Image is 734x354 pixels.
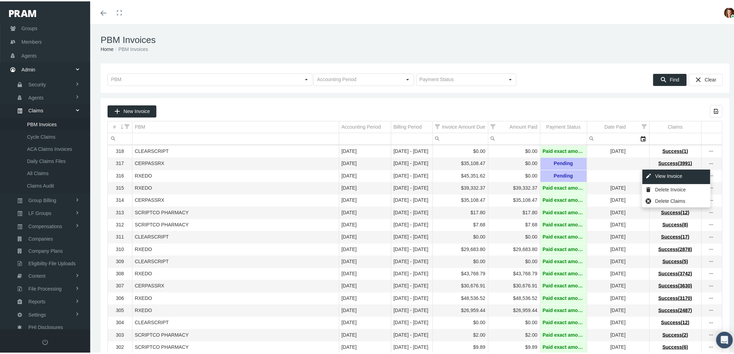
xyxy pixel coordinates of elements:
[28,269,45,280] span: Content
[339,205,391,217] td: [DATE]
[653,72,687,85] div: Find
[108,303,132,316] td: 305
[488,132,540,144] td: Filter cell
[540,340,587,352] td: Paid exact amount
[435,232,486,239] div: $0.00
[342,122,381,129] div: Accounting Period
[716,330,733,347] div: Open Intercom Messenger
[435,220,486,227] div: $7.68
[28,244,63,256] span: Company Plans
[540,205,587,217] td: Paid exact amount
[108,254,132,266] td: 309
[706,208,717,215] div: Show Invoice actions
[706,233,717,240] div: more
[587,132,638,143] input: Filter cell
[491,257,538,264] div: $0.00
[435,171,486,178] div: $45,351.62
[706,245,717,252] div: Show Invoice actions
[391,340,433,352] td: [DATE] - [DATE]
[540,156,587,169] td: Pending
[706,306,717,313] div: Show Invoice actions
[587,217,649,230] td: [DATE]
[339,169,391,181] td: [DATE]
[108,279,132,291] td: 307
[706,330,717,337] div: Show Invoice actions
[642,168,710,183] div: View Invoice
[108,340,132,352] td: 302
[706,343,717,349] div: more
[22,20,37,34] span: Groups
[435,306,486,312] div: $26,959.44
[491,343,538,349] div: $9.89
[491,294,538,300] div: $48,536.52
[435,245,486,251] div: $29,683.80
[108,132,132,143] input: Filter cell
[540,303,587,316] td: Paid exact amount
[435,330,486,337] div: $2.00
[339,144,391,156] td: [DATE]
[132,230,339,242] td: CLEARSCRIPT
[28,294,45,306] span: Reports
[391,230,433,242] td: [DATE] - [DATE]
[540,242,587,254] td: Paid exact amount
[706,245,717,252] div: more
[706,306,717,313] div: more
[587,193,649,205] td: [DATE]
[435,257,486,264] div: $0.00
[706,171,717,178] div: Show Invoice actions
[706,330,717,337] div: more
[435,281,486,288] div: $30,676.91
[27,179,54,190] span: Claims Audit
[339,217,391,230] td: [DATE]
[132,144,339,156] td: CLEARSCRIPT
[435,318,486,325] div: $0.00
[132,217,339,230] td: SCRIPTCO PHARMACY
[706,318,717,325] div: Show Invoice actions
[435,159,486,165] div: $35,108.47
[649,120,701,132] td: Column Claims
[339,120,391,132] td: Column Accounting Period
[27,166,49,178] span: All Claims
[661,208,690,214] span: Success(12)
[658,306,692,312] span: Success(2487)
[663,147,688,153] span: Success(1)
[27,142,72,154] span: ACA Claims Invoices
[135,122,145,129] div: PBM
[706,220,717,227] div: more
[433,132,488,143] input: Filter cell
[132,254,339,266] td: CLEARSCRIPT
[706,196,717,202] div: Show Invoice actions
[108,169,132,181] td: 316
[339,340,391,352] td: [DATE]
[587,144,649,156] td: [DATE]
[587,267,649,279] td: [DATE]
[658,269,692,275] span: Success(3742)
[587,316,649,328] td: [DATE]
[706,159,717,166] div: more
[113,122,116,129] div: #
[668,122,683,129] div: Claims
[540,254,587,266] td: Paid exact amount
[587,132,649,144] td: Filter cell
[491,159,538,165] div: $0.00
[663,257,688,263] span: Success(5)
[108,267,132,279] td: 308
[339,254,391,266] td: [DATE]
[706,269,717,276] div: Show Invoice actions
[28,206,51,218] span: LF Groups
[706,269,717,276] div: more
[706,282,717,288] div: more
[28,77,46,89] span: Security
[132,156,339,169] td: CERPASSRX
[339,291,391,303] td: [DATE]
[706,196,717,203] div: more
[435,208,486,215] div: $17.80
[402,72,414,84] div: Select
[706,257,717,264] div: more
[491,220,538,227] div: $7.68
[663,331,688,336] span: Success(2)
[391,169,433,181] td: [DATE] - [DATE]
[132,181,339,193] td: RXEDO
[510,122,537,129] div: Amount Paid
[101,45,113,51] a: Home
